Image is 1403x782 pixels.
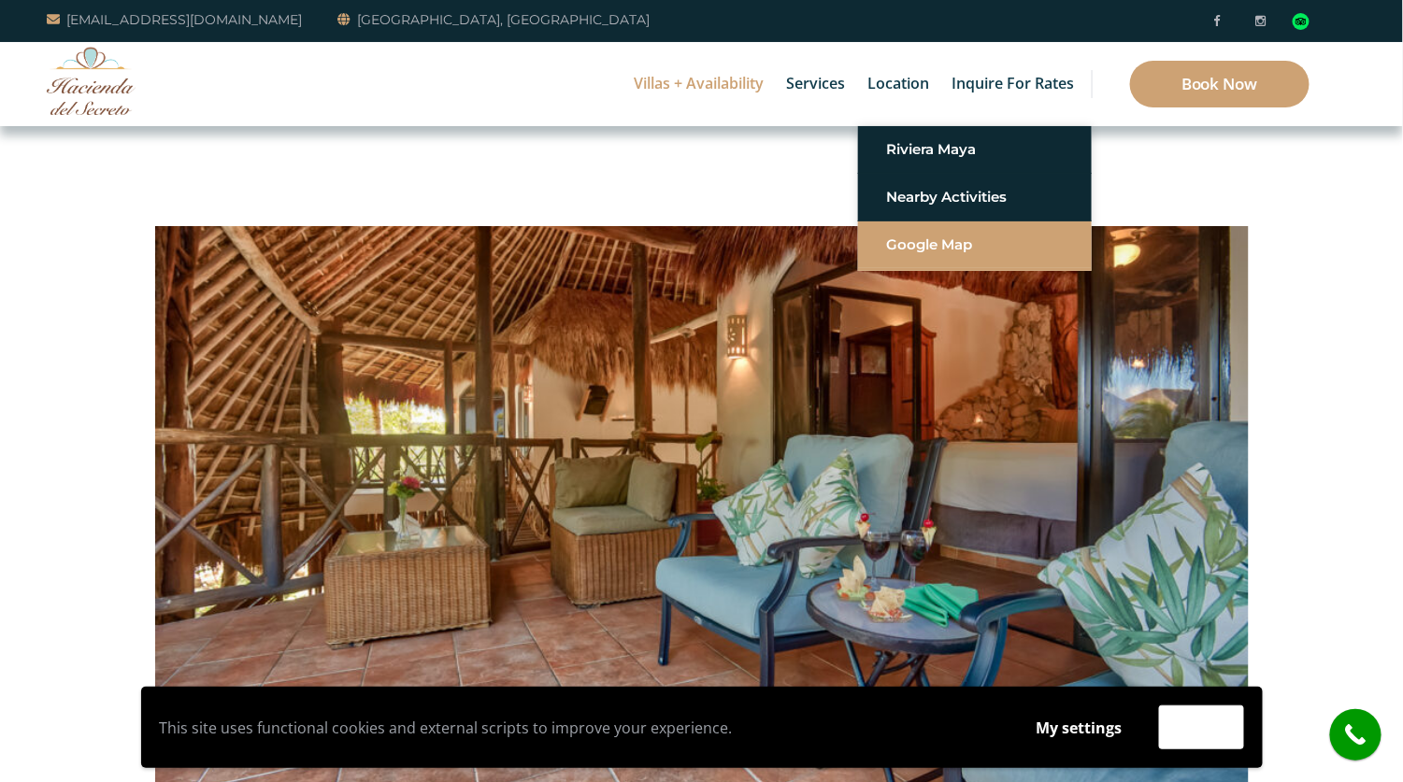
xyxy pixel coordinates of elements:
div: Read traveler reviews on Tripadvisor [1293,13,1310,30]
a: Inquire for Rates [942,42,1083,126]
a: Google Map [886,228,1064,262]
img: Tripadvisor_logomark.svg [1293,13,1310,30]
a: Location [858,42,938,126]
p: This site uses functional cookies and external scripts to improve your experience. [160,714,1000,742]
button: Accept [1159,705,1244,749]
a: Book Now [1130,61,1310,107]
a: [EMAIL_ADDRESS][DOMAIN_NAME] [47,8,302,31]
a: [GEOGRAPHIC_DATA], [GEOGRAPHIC_DATA] [337,8,650,31]
a: Services [777,42,854,126]
a: Nearby Activities [886,180,1064,214]
a: Villas + Availability [624,42,773,126]
a: call [1330,709,1382,761]
button: My settings [1019,706,1140,749]
img: Awesome Logo [47,47,136,115]
a: Riviera Maya [886,133,1064,166]
i: call [1335,714,1377,756]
